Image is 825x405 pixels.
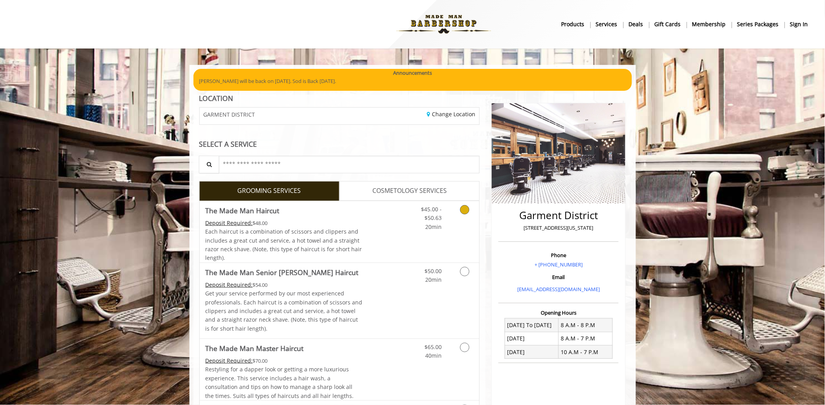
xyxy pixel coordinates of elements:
[561,20,585,29] b: products
[559,332,613,345] td: 8 A.M - 7 P.M
[206,281,363,289] div: $54.00
[425,276,442,283] span: 20min
[500,224,617,232] p: [STREET_ADDRESS][US_STATE]
[427,110,475,118] a: Change Location
[206,289,363,333] p: Get your service performed by our most experienced professionals. Each haircut is a combination o...
[687,18,732,30] a: MembershipMembership
[596,20,617,29] b: Services
[372,186,447,196] span: COSMETOLOGY SERVICES
[424,267,442,275] span: $50.00
[692,20,726,29] b: Membership
[206,219,363,227] div: $48.00
[206,281,253,288] span: This service needs some Advance to be paid before we block your appointment
[238,186,301,196] span: GROOMING SERVICES
[206,267,359,278] b: The Made Man Senior [PERSON_NAME] Haircut
[559,319,613,332] td: 8 A.M - 8 P.M
[590,18,623,30] a: ServicesServices
[421,205,442,221] span: $45.00 - $50.63
[206,205,280,216] b: The Made Man Haircut
[206,365,354,399] span: Restyling for a dapper look or getting a more luxurious experience. This service includes a hair ...
[785,18,814,30] a: sign insign in
[500,274,617,280] h3: Email
[505,332,559,345] td: [DATE]
[732,18,785,30] a: Series packagesSeries packages
[206,343,304,354] b: The Made Man Master Haircut
[737,20,779,29] b: Series packages
[425,352,442,359] span: 40min
[206,357,253,364] span: This service needs some Advance to be paid before we block your appointment
[424,343,442,351] span: $65.00
[629,20,643,29] b: Deals
[425,223,442,230] span: 20min
[655,20,681,29] b: gift cards
[199,94,233,103] b: LOCATION
[534,261,583,268] a: + [PHONE_NUMBER]
[390,3,498,46] img: Made Man Barbershop logo
[559,346,613,359] td: 10 A.M - 7 P.M
[505,346,559,359] td: [DATE]
[500,252,617,258] h3: Phone
[623,18,649,30] a: DealsDeals
[500,210,617,221] h2: Garment District
[206,356,363,365] div: $70.00
[199,156,219,173] button: Service Search
[505,319,559,332] td: [DATE] To [DATE]
[790,20,808,29] b: sign in
[204,112,255,117] span: GARMENT DISTRICT
[206,228,362,261] span: Each haircut is a combination of scissors and clippers and includes a great cut and service, a ho...
[517,286,600,293] a: [EMAIL_ADDRESS][DOMAIN_NAME]
[206,219,253,227] span: This service needs some Advance to be paid before we block your appointment
[393,69,432,77] b: Announcements
[199,140,480,148] div: SELECT A SERVICE
[556,18,590,30] a: Productsproducts
[199,77,626,85] p: [PERSON_NAME] will be back on [DATE]. Sod is Back [DATE].
[498,310,619,315] h3: Opening Hours
[649,18,687,30] a: Gift cardsgift cards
